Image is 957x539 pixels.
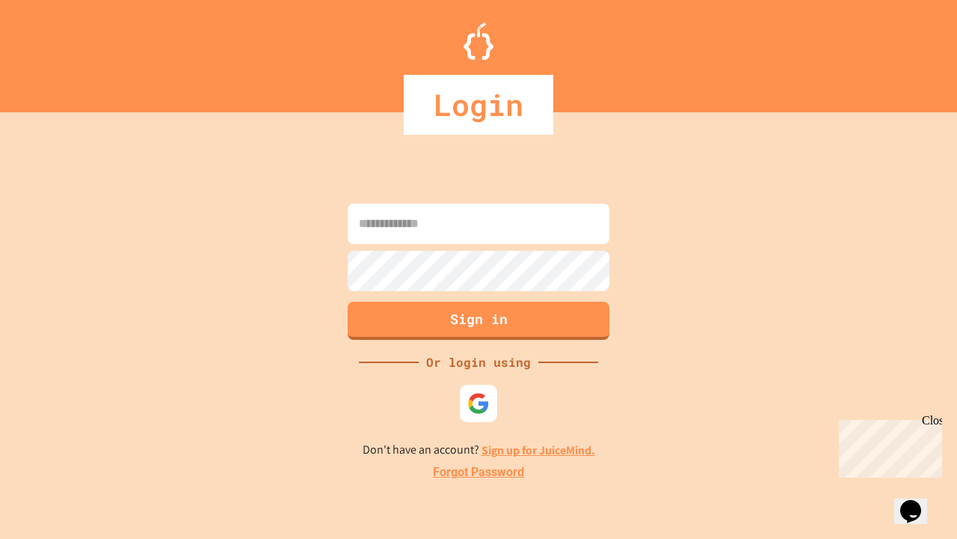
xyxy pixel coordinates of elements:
iframe: chat widget [894,479,942,524]
iframe: chat widget [833,414,942,478]
div: Login [404,75,553,135]
div: Or login using [419,353,538,371]
img: google-icon.svg [467,392,490,415]
button: Sign in [348,302,609,340]
a: Sign up for JuiceMind. [481,442,595,458]
img: Logo.svg [464,22,493,60]
div: Chat with us now!Close [6,6,103,95]
a: Forgot Password [433,463,524,481]
p: Don't have an account? [363,441,595,460]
